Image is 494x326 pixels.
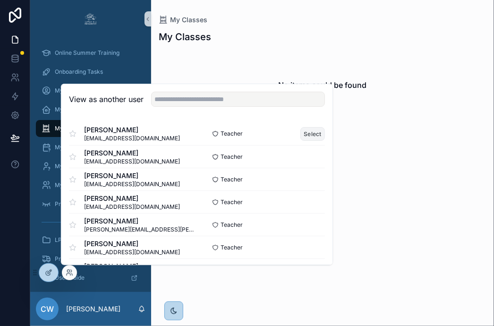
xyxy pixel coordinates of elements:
[55,125,85,132] span: My Classes
[221,221,243,229] span: Teacher
[84,226,197,233] span: [PERSON_NAME][EMAIL_ADDRESS][PERSON_NAME][DOMAIN_NAME]
[84,194,180,203] span: [PERSON_NAME]
[84,158,180,165] span: [EMAIL_ADDRESS][DOMAIN_NAME]
[36,82,145,99] a: My Profile
[84,171,180,180] span: [PERSON_NAME]
[84,203,180,211] span: [EMAIL_ADDRESS][DOMAIN_NAME]
[36,232,145,249] a: LPS Program
[69,94,144,105] h2: View as another user
[36,44,145,61] a: Online Summer Training
[159,30,211,43] h1: My Classes
[41,303,54,315] span: CW
[36,196,145,213] a: Program Closeout Tasks
[300,127,325,141] button: Select
[170,15,207,25] span: My Classes
[84,125,180,135] span: [PERSON_NAME]
[84,135,180,142] span: [EMAIL_ADDRESS][DOMAIN_NAME]
[84,249,180,256] span: [EMAIL_ADDRESS][DOMAIN_NAME]
[55,200,120,208] span: Program Closeout Tasks
[36,177,145,194] a: My Pre-Scientists
[221,176,243,183] span: Teacher
[36,250,145,267] a: Program Supplies
[221,130,243,137] span: Teacher
[84,180,180,188] span: [EMAIL_ADDRESS][DOMAIN_NAME]
[36,158,145,175] a: My Students - Set Up
[55,49,119,57] span: Online Summer Training
[55,106,83,113] span: My School
[36,120,145,137] a: My Classes
[83,11,98,26] img: App logo
[55,181,103,189] span: My Pre-Scientists
[55,144,113,151] span: My Schedule - Set Up
[221,198,243,206] span: Teacher
[84,262,180,271] span: [PERSON_NAME]
[84,148,180,158] span: [PERSON_NAME]
[279,79,367,91] h2: No items could be found
[221,153,243,161] span: Teacher
[84,216,197,226] span: [PERSON_NAME]
[221,244,243,251] span: Teacher
[84,239,180,249] span: [PERSON_NAME]
[55,236,91,244] span: LPS Program
[55,87,82,94] span: My Profile
[30,38,151,292] div: scrollable content
[55,68,103,76] span: Onboarding Tasks
[159,15,207,25] a: My Classes
[66,304,120,314] p: [PERSON_NAME]
[55,163,112,170] span: My Students - Set Up
[36,139,145,156] a: My Schedule - Set Up
[36,269,145,286] a: User Guide
[36,101,145,118] a: My School
[55,255,102,263] span: Program Supplies
[36,63,145,80] a: Onboarding Tasks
